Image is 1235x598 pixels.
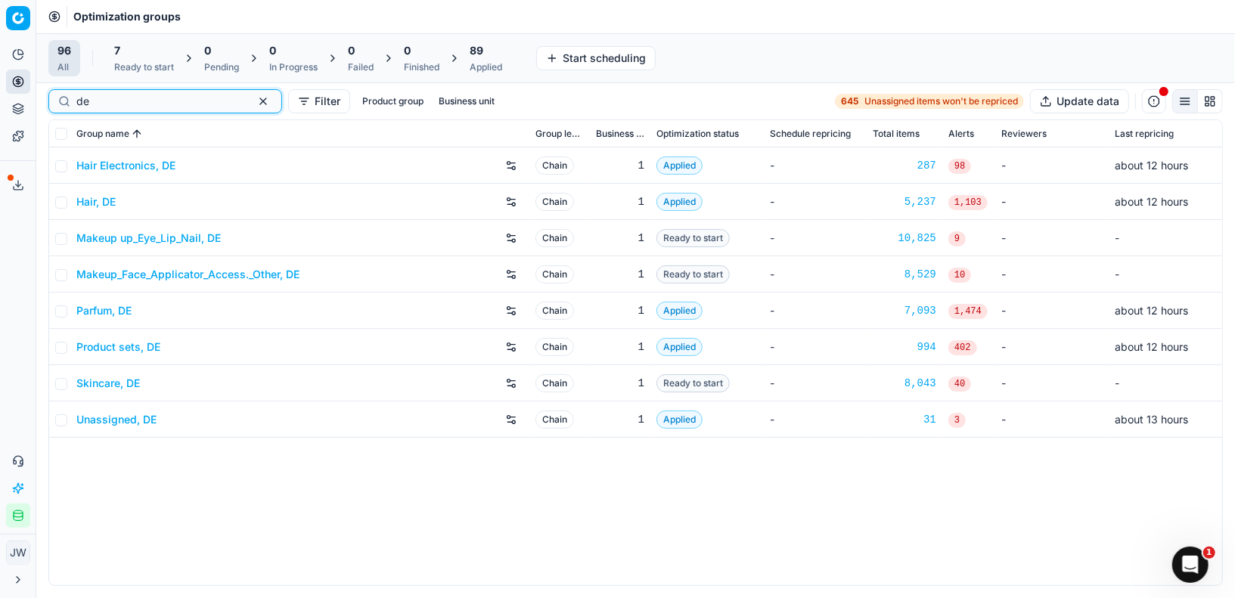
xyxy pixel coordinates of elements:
[596,158,644,173] div: 1
[269,61,318,73] div: In Progress
[76,376,140,391] a: Skincare, DE
[535,265,574,284] span: Chain
[656,265,730,284] span: Ready to start
[57,43,71,58] span: 96
[873,267,936,282] div: 8,529
[948,340,977,355] span: 402
[288,89,350,113] button: Filter
[995,256,1109,293] td: -
[470,43,483,58] span: 89
[1115,195,1188,208] span: about 12 hours
[873,194,936,209] a: 5,237
[873,303,936,318] a: 7,093
[764,401,867,438] td: -
[596,376,644,391] div: 1
[1115,128,1174,140] span: Last repricing
[76,158,175,173] a: Hair Electronics, DE
[470,61,502,73] div: Applied
[535,374,574,392] span: Chain
[204,43,211,58] span: 0
[656,302,703,320] span: Applied
[948,231,966,246] span: 9
[1109,256,1222,293] td: -
[1115,159,1188,172] span: about 12 hours
[129,126,144,141] button: Sorted by Group name ascending
[770,128,851,140] span: Schedule repricing
[1115,413,1188,426] span: about 13 hours
[404,61,439,73] div: Finished
[841,95,858,107] strong: 645
[114,43,120,58] span: 7
[948,195,988,210] span: 1,103
[948,159,971,174] span: 98
[764,293,867,329] td: -
[948,413,966,428] span: 3
[656,229,730,247] span: Ready to start
[995,365,1109,401] td: -
[948,304,988,319] span: 1,474
[535,128,584,140] span: Group level
[764,329,867,365] td: -
[948,376,971,392] span: 40
[948,268,971,283] span: 10
[1109,220,1222,256] td: -
[995,329,1109,365] td: -
[873,376,936,391] a: 8,043
[1203,547,1215,559] span: 1
[535,302,574,320] span: Chain
[835,94,1024,109] a: 645Unassigned items won't be repriced
[1109,365,1222,401] td: -
[76,231,221,246] a: Makeup up_Eye_Lip_Nail, DE
[995,220,1109,256] td: -
[269,43,276,58] span: 0
[656,411,703,429] span: Applied
[948,128,974,140] span: Alerts
[596,339,644,355] div: 1
[536,46,656,70] button: Start scheduling
[873,231,936,246] div: 10,825
[204,61,239,73] div: Pending
[995,147,1109,184] td: -
[995,401,1109,438] td: -
[7,541,29,564] span: JW
[73,9,181,24] nav: breadcrumb
[873,412,936,427] a: 31
[6,541,30,565] button: JW
[764,184,867,220] td: -
[76,339,160,355] a: Product sets, DE
[596,267,644,282] div: 1
[76,194,116,209] a: Hair, DE
[1172,547,1209,583] iframe: Intercom live chat
[76,412,157,427] a: Unassigned, DE
[404,43,411,58] span: 0
[873,339,936,355] a: 994
[995,184,1109,220] td: -
[73,9,181,24] span: Optimization groups
[76,267,299,282] a: Makeup_Face_Applicator_Access._Other, DE
[596,128,644,140] span: Business unit
[864,95,1018,107] span: Unassigned items won't be repriced
[656,156,703,175] span: Applied
[873,128,920,140] span: Total items
[656,128,739,140] span: Optimization status
[1001,128,1047,140] span: Reviewers
[356,92,430,110] button: Product group
[535,411,574,429] span: Chain
[764,220,867,256] td: -
[535,338,574,356] span: Chain
[76,94,242,109] input: Search
[1115,340,1188,353] span: about 12 hours
[57,61,71,73] div: All
[873,158,936,173] a: 287
[348,43,355,58] span: 0
[1115,304,1188,317] span: about 12 hours
[535,156,574,175] span: Chain
[535,193,574,211] span: Chain
[114,61,174,73] div: Ready to start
